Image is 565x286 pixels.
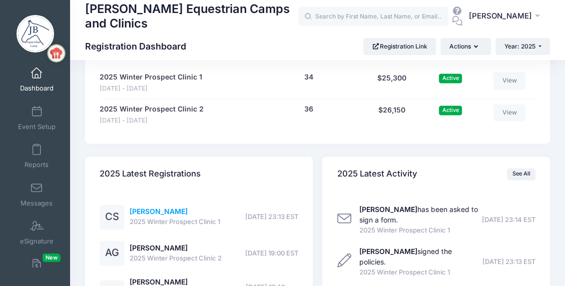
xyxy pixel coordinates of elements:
span: Reports [25,161,49,169]
div: $25,300 [361,72,422,93]
span: 2025 Winter Prospect Clinic 1 [130,217,220,227]
span: [DATE] 19:00 EST [245,248,298,258]
span: Messages [21,199,53,207]
a: Registration Link [363,38,436,55]
span: [DATE] - [DATE] [100,84,202,93]
a: Event Setup [13,100,61,135]
span: New [43,253,61,262]
h1: [PERSON_NAME] Equestrian Camps and Clinics [85,0,298,32]
a: eSignature [13,215,61,250]
a: [PERSON_NAME] [130,207,188,215]
h4: 2025 Latest Activity [337,159,417,188]
span: [DATE] 23:13 EST [482,257,535,267]
a: 2025 Winter Prospect Clinic 1 [100,72,202,82]
img: Jessica Braswell Equestrian Camps and Clinics [17,15,54,52]
button: 34 [304,72,313,82]
a: AG [100,249,125,257]
span: Event Setup [18,122,56,131]
span: [DATE] 23:14 EST [482,215,535,225]
a: Messages [13,177,61,212]
a: [PERSON_NAME]signed the policies. [359,247,452,266]
strong: [PERSON_NAME] [359,205,417,213]
span: 2025 Winter Prospect Clinic 1 [359,267,479,277]
div: AG [100,240,125,265]
span: 2025 Winter Prospect Clinic 2 [130,253,222,263]
a: 2025 Winter Prospect Clinic 2 [100,104,204,114]
button: Actions [440,38,490,55]
span: [PERSON_NAME] [469,10,532,21]
a: [PERSON_NAME] [130,243,188,252]
a: Dashboard [13,62,61,97]
span: Active [439,73,462,83]
span: Year: 2025 [504,42,535,50]
div: $26,150 [361,104,422,125]
input: Search by First Name, Last Name, or Email... [298,6,448,26]
a: [PERSON_NAME]has been asked to sign a form. [359,205,478,224]
a: View [493,72,525,89]
a: Reports [13,138,61,173]
div: CS [100,204,125,229]
button: 36 [304,104,313,114]
span: Active [439,105,462,115]
span: [DATE] 23:13 EST [245,212,298,222]
button: Year: 2025 [495,38,550,55]
a: CS [100,213,125,221]
strong: [PERSON_NAME] [359,247,417,255]
span: 2025 Winter Prospect Clinic 1 [359,225,479,235]
h1: Registration Dashboard [85,41,195,51]
a: See All [507,168,535,180]
span: Dashboard [20,84,54,93]
span: [DATE] - [DATE] [100,116,204,125]
h4: 2025 Latest Registrations [100,159,201,188]
a: View [493,104,525,121]
span: eSignature [20,237,54,246]
button: [PERSON_NAME] [462,5,550,28]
